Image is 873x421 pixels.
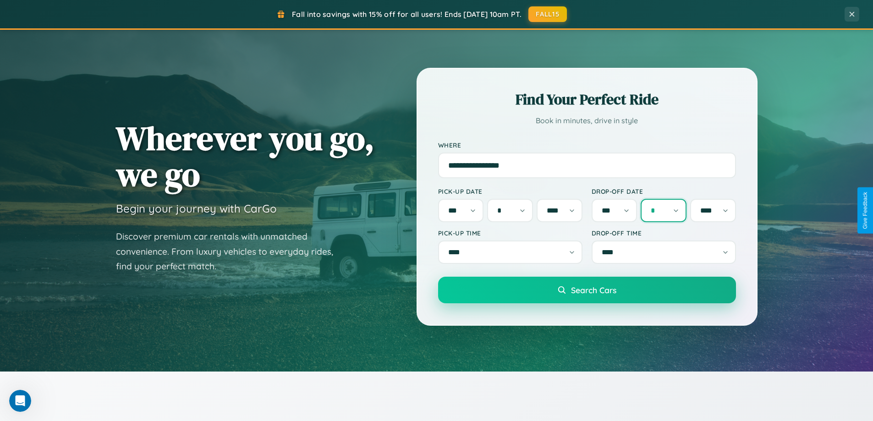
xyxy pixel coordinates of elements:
[116,120,374,192] h1: Wherever you go, we go
[862,192,868,229] div: Give Feedback
[438,187,582,195] label: Pick-up Date
[438,229,582,237] label: Pick-up Time
[9,390,31,412] iframe: Intercom live chat
[116,229,345,274] p: Discover premium car rentals with unmatched convenience. From luxury vehicles to everyday rides, ...
[438,141,736,149] label: Where
[592,229,736,237] label: Drop-off Time
[528,6,567,22] button: FALL15
[438,277,736,303] button: Search Cars
[116,202,277,215] h3: Begin your journey with CarGo
[292,10,522,19] span: Fall into savings with 15% off for all users! Ends [DATE] 10am PT.
[592,187,736,195] label: Drop-off Date
[438,89,736,109] h2: Find Your Perfect Ride
[571,285,616,295] span: Search Cars
[438,114,736,127] p: Book in minutes, drive in style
